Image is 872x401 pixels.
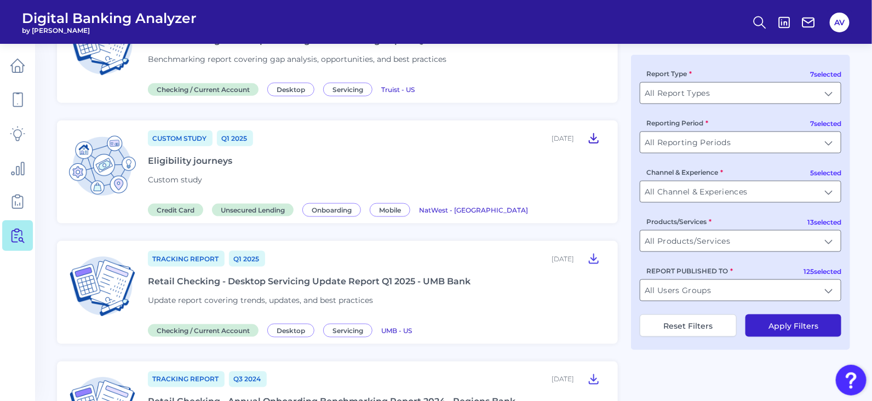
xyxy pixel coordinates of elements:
div: [DATE] [552,134,574,142]
button: Retail Checking - Desktop Servicing Update Report Q1 2025 - UMB Bank [583,250,605,267]
img: Checking / Current Account [66,9,139,82]
span: by [PERSON_NAME] [22,26,197,35]
span: Update report covering trends, updates, and best practices [148,295,373,305]
a: Custom Study [148,130,213,146]
button: Apply Filters [745,314,841,337]
a: Q1 2025 [217,130,253,146]
a: Checking / Current Account [148,84,263,94]
label: REPORT PUBLISHED TO [646,267,733,275]
img: Credit Card [66,129,139,203]
button: Open Resource Center [836,365,867,396]
label: Reporting Period [646,119,708,127]
a: Q3 2024 [229,371,267,387]
span: Truist - US [381,85,415,94]
span: Servicing [323,83,372,96]
a: Checking / Current Account [148,325,263,335]
a: Desktop [267,325,319,335]
a: Tracking Report [148,251,225,267]
a: Desktop [267,84,319,94]
div: Eligibility journeys [148,156,232,166]
span: Custom study [148,175,202,185]
a: UMB - US [381,325,412,335]
span: UMB - US [381,326,412,335]
a: NatWest - [GEOGRAPHIC_DATA] [419,204,528,215]
span: Desktop [267,324,314,337]
span: Benchmarking report covering gap analysis, opportunities, and best practices [148,54,446,64]
button: Eligibility journeys [583,129,605,147]
span: Checking / Current Account [148,324,259,337]
button: AV [830,13,850,32]
span: Onboarding [302,203,361,217]
span: NatWest - [GEOGRAPHIC_DATA] [419,206,528,214]
span: Unsecured Lending [212,204,294,216]
a: Servicing [323,325,377,335]
button: Reset Filters [640,314,737,337]
a: Onboarding [302,204,365,215]
div: Retail Checking - Desktop Servicing Update Report Q1 2025 - UMB Bank [148,276,471,287]
span: Checking / Current Account [148,83,259,96]
span: Desktop [267,83,314,96]
span: Credit Card [148,204,203,216]
a: Credit Card [148,204,208,215]
label: Products/Services [646,217,712,226]
a: Unsecured Lending [212,204,298,215]
label: Report Type [646,70,692,78]
img: Checking / Current Account [66,250,139,323]
label: Channel & Experience [646,168,723,176]
a: Mobile [370,204,415,215]
span: Servicing [323,324,372,337]
span: Mobile [370,203,410,217]
div: [DATE] [552,255,574,263]
button: Retail Checking - Annual Onboarding Benchmarking Report 2024 - Regions Bank [583,370,605,388]
a: Truist - US [381,84,415,94]
a: Q1 2025 [229,251,265,267]
span: Digital Banking Analyzer [22,10,197,26]
a: Tracking Report [148,371,225,387]
div: [DATE] [552,375,574,383]
a: Servicing [323,84,377,94]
